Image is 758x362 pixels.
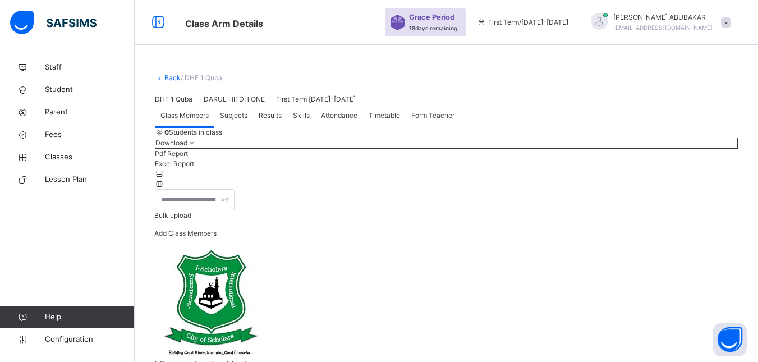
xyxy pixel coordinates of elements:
span: / DHF 1 Quba [181,74,222,82]
button: Open asap [713,323,747,356]
span: First Term [DATE]-[DATE] [276,95,356,103]
span: Student [45,84,135,95]
span: Grace Period [409,12,454,22]
span: [EMAIL_ADDRESS][DOMAIN_NAME] [613,24,713,31]
div: ABDULHAKEEMABUBAKAR [580,12,737,33]
b: 0 [164,128,169,136]
li: dropdown-list-item-null-0 [155,149,738,159]
span: Add Class Members [154,229,217,237]
span: Timetable [369,111,400,121]
img: safsims [10,11,97,34]
span: Subjects [220,111,247,121]
a: Back [164,74,181,82]
li: dropdown-list-item-null-1 [155,159,738,169]
span: Configuration [45,334,134,345]
span: Class Arm Details [185,18,263,29]
span: Students in class [164,127,222,138]
span: 18 days remaining [409,25,457,31]
img: ischolars.png [155,246,267,359]
span: Lesson Plan [45,174,135,185]
span: Help [45,311,134,323]
span: Classes [45,152,135,163]
span: Form Teacher [411,111,454,121]
span: Skills [293,111,310,121]
span: [PERSON_NAME] ABUBAKAR [613,12,713,22]
span: session/term information [477,17,568,28]
span: Parent [45,107,135,118]
span: Attendance [321,111,357,121]
span: DARUL HIFDH ONE [204,95,265,103]
span: Results [259,111,282,121]
span: Staff [45,62,135,73]
span: Fees [45,129,135,140]
span: Download [155,139,187,147]
span: Class Members [160,111,209,121]
span: DHF 1 Quba [155,95,192,103]
img: sticker-purple.71386a28dfed39d6af7621340158ba97.svg [391,15,405,30]
span: Bulk upload [154,211,191,219]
